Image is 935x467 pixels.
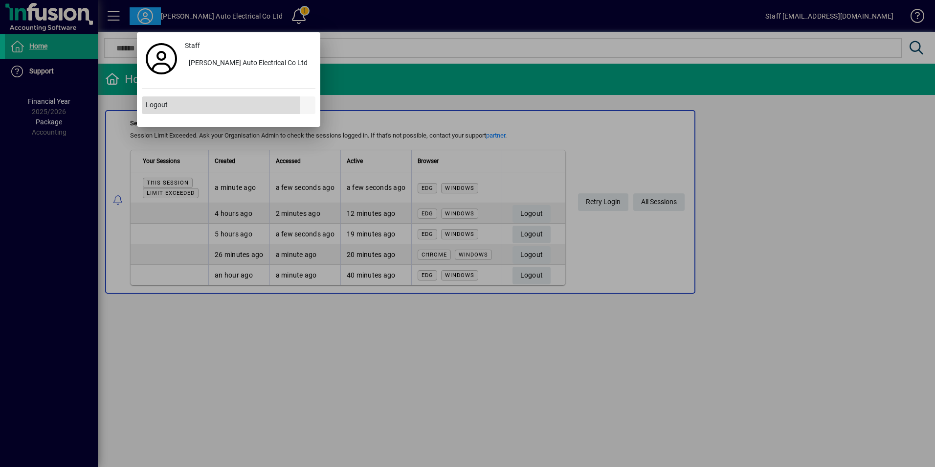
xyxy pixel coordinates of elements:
[181,55,315,72] button: [PERSON_NAME] Auto Electrical Co Ltd
[181,37,315,55] a: Staff
[142,96,315,114] button: Logout
[142,50,181,68] a: Profile
[146,100,168,110] span: Logout
[185,41,200,51] span: Staff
